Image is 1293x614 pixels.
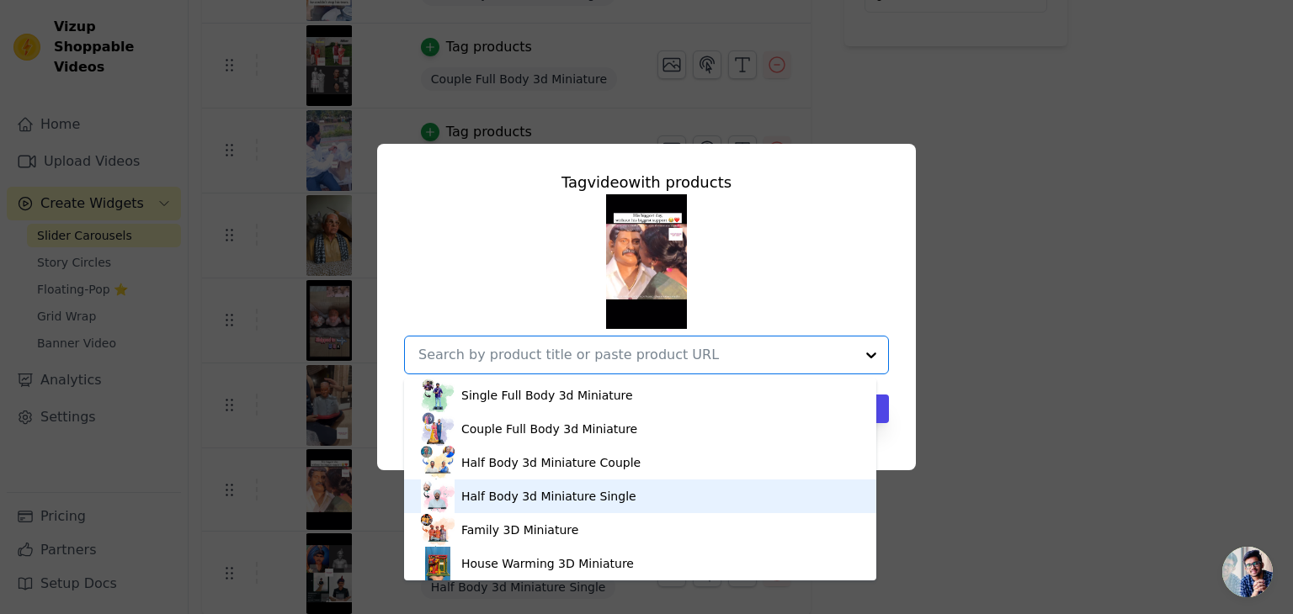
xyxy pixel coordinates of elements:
[404,171,889,194] div: Tag video with products
[606,194,687,329] img: reel-preview-nn1agk-f7.myshopify.com-3635943095121457253_6816657598.jpeg
[421,378,455,412] img: product thumbnail
[1222,547,1273,597] div: Open chat
[461,488,636,505] div: Half Body 3d Miniature Single
[461,555,634,572] div: House Warming 3D Miniature
[461,521,578,538] div: Family 3D Miniature
[461,387,633,404] div: Single Full Body 3d Miniature
[418,345,854,365] input: Search by product title or paste product URL
[461,421,637,437] div: Couple Full Body 3d Miniature
[421,446,455,479] img: product thumbnail
[421,547,455,580] img: product thumbnail
[421,479,455,513] img: product thumbnail
[461,454,641,471] div: Half Body 3d Miniature Couple
[421,513,455,547] img: product thumbnail
[421,412,455,446] img: product thumbnail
